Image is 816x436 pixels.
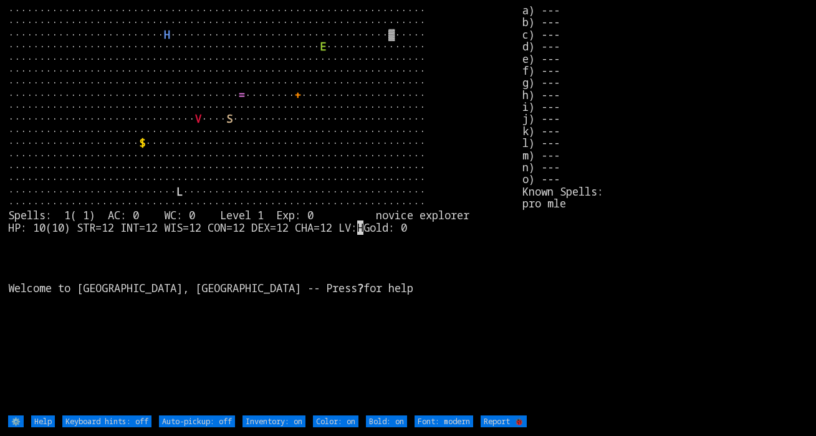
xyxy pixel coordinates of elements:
[522,4,808,414] stats: a) --- b) --- c) --- d) --- e) --- f) --- g) --- h) --- i) --- j) --- k) --- l) --- m) --- n) ---...
[8,4,522,414] larn: ··································································· ·····························...
[320,39,326,54] font: E
[481,415,527,427] input: Report 🐞
[8,415,24,427] input: ⚙️
[366,415,407,427] input: Bold: on
[164,27,170,42] font: H
[226,111,233,126] font: S
[242,415,305,427] input: Inventory: on
[295,88,301,102] font: +
[357,281,363,295] b: ?
[31,415,55,427] input: Help
[139,136,145,150] font: $
[62,415,151,427] input: Keyboard hints: off
[239,88,245,102] font: =
[357,220,363,235] mark: H
[313,415,358,427] input: Color: on
[195,111,201,126] font: V
[176,184,183,199] font: L
[159,415,235,427] input: Auto-pickup: off
[415,415,473,427] input: Font: modern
